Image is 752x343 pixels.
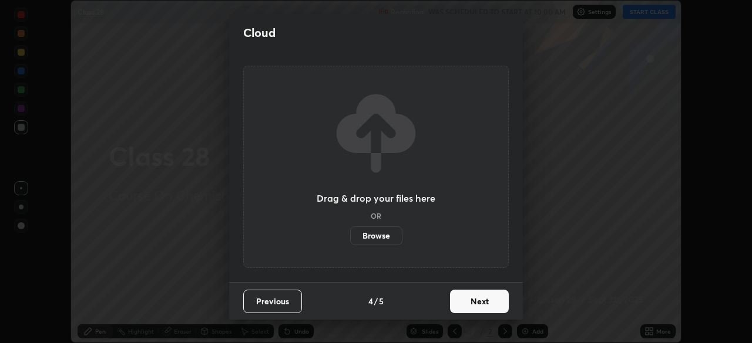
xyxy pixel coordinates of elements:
[450,290,509,313] button: Next
[317,193,435,203] h3: Drag & drop your files here
[371,212,381,219] h5: OR
[379,295,384,307] h4: 5
[374,295,378,307] h4: /
[243,290,302,313] button: Previous
[368,295,373,307] h4: 4
[243,25,276,40] h2: Cloud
